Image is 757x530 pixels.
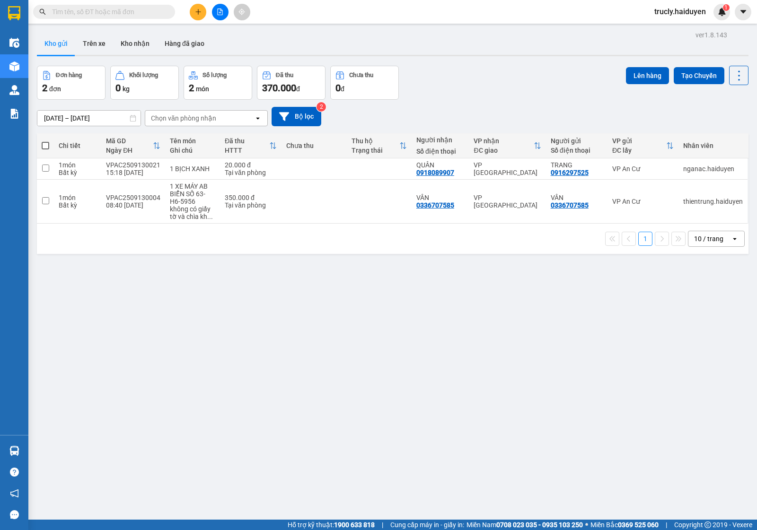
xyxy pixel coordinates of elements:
[416,169,454,176] div: 0918089907
[10,468,19,477] span: question-circle
[52,7,164,17] input: Tìm tên, số ĐT hoặc mã đơn
[666,520,667,530] span: |
[59,194,97,201] div: 1 món
[638,232,652,246] button: 1
[474,137,533,145] div: VP nhận
[59,201,97,209] div: Bất kỳ
[590,520,659,530] span: Miền Bắc
[106,194,160,201] div: VPAC2509130004
[56,72,82,78] div: Đơn hàng
[694,234,723,243] div: 10 / trang
[718,8,726,16] img: icon-new-feature
[416,161,465,169] div: QUÂN
[724,4,728,11] span: 1
[704,521,711,528] span: copyright
[467,520,583,530] span: Miền Nam
[106,201,160,209] div: 08:40 [DATE]
[225,201,277,209] div: Tại văn phòng
[59,142,97,149] div: Chi tiết
[551,137,603,145] div: Người gửi
[9,38,19,48] img: warehouse-icon
[683,198,743,205] div: thientrung.haiduyen
[474,161,541,176] div: VP [GEOGRAPHIC_DATA]
[416,194,465,201] div: VÂN
[286,142,342,149] div: Chưa thu
[170,137,215,145] div: Tên món
[330,66,399,100] button: Chưa thu0đ
[75,32,113,55] button: Trên xe
[257,66,326,100] button: Đã thu370.000đ
[106,137,153,145] div: Mã GD
[225,169,277,176] div: Tại văn phòng
[59,169,97,176] div: Bất kỳ
[123,85,130,93] span: kg
[184,66,252,100] button: Số lượng2món
[37,66,106,100] button: Đơn hàng2đơn
[220,133,282,158] th: Toggle SortBy
[238,9,245,15] span: aim
[225,147,269,154] div: HTTT
[106,169,160,176] div: 15:18 [DATE]
[296,85,300,93] span: đ
[225,194,277,201] div: 350.000 đ
[254,114,262,122] svg: open
[113,32,157,55] button: Kho nhận
[352,137,399,145] div: Thu hộ
[157,32,212,55] button: Hàng đã giao
[469,133,546,158] th: Toggle SortBy
[626,67,669,84] button: Lên hàng
[129,72,158,78] div: Khối lượng
[234,4,250,20] button: aim
[207,213,213,220] span: ...
[695,30,727,40] div: ver 1.8.143
[674,67,724,84] button: Tạo Chuyến
[196,85,209,93] span: món
[189,82,194,94] span: 2
[551,194,603,201] div: VÂN
[683,165,743,173] div: nganac.haiduyen
[10,510,19,519] span: message
[170,165,215,173] div: 1 BỊCH XANH
[352,147,399,154] div: Trạng thái
[272,107,321,126] button: Bộ lọc
[723,4,730,11] sup: 1
[151,113,216,123] div: Chọn văn phòng nhận
[37,32,75,55] button: Kho gửi
[37,111,141,126] input: Select a date range.
[347,133,412,158] th: Toggle SortBy
[341,85,344,93] span: đ
[217,9,223,15] span: file-add
[170,147,215,154] div: Ghi chú
[170,182,215,205] div: 1 XE MÁY AB BIỂN SỐ 63-H6-5956
[335,82,341,94] span: 0
[551,161,603,169] div: TRANG
[683,142,743,149] div: Nhân viên
[262,82,296,94] span: 370.000
[496,521,583,529] strong: 0708 023 035 - 0935 103 250
[334,521,375,529] strong: 1900 633 818
[9,446,19,456] img: warehouse-icon
[474,194,541,209] div: VP [GEOGRAPHIC_DATA]
[190,4,206,20] button: plus
[276,72,293,78] div: Đã thu
[195,9,202,15] span: plus
[731,235,739,243] svg: open
[9,61,19,71] img: warehouse-icon
[225,137,269,145] div: Đã thu
[106,147,153,154] div: Ngày ĐH
[42,82,47,94] span: 2
[9,109,19,119] img: solution-icon
[735,4,751,20] button: caret-down
[349,72,373,78] div: Chưa thu
[647,6,713,17] span: trucly.haiduyen
[115,82,121,94] span: 0
[39,9,46,15] span: search
[101,133,165,158] th: Toggle SortBy
[612,198,674,205] div: VP An Cư
[551,201,589,209] div: 0336707585
[212,4,229,20] button: file-add
[551,169,589,176] div: 0916297525
[390,520,464,530] span: Cung cấp máy in - giấy in:
[225,161,277,169] div: 20.000 đ
[612,147,666,154] div: ĐC lấy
